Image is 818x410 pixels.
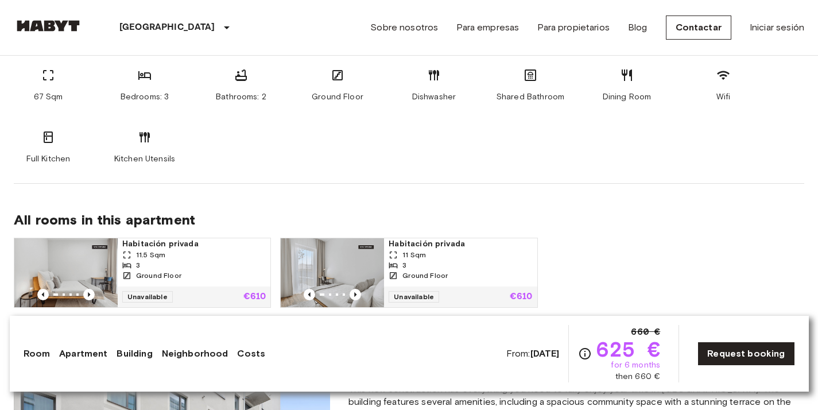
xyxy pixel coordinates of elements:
[412,91,456,103] span: Dishwasher
[14,20,83,32] img: Habyt
[370,21,438,34] a: Sobre nosotros
[631,325,660,339] span: 660 €
[530,348,560,359] b: [DATE]
[122,291,173,303] span: Unavailable
[304,289,315,300] button: Previous image
[603,91,652,103] span: Dining Room
[136,270,181,281] span: Ground Floor
[716,91,731,103] span: Wifi
[114,153,175,165] span: Kitchen Utensils
[119,21,215,34] p: [GEOGRAPHIC_DATA]
[24,347,51,361] a: Room
[578,347,592,361] svg: Check cost overview for full price breakdown. Please note that discounts apply to new joiners onl...
[162,347,228,361] a: Neighborhood
[136,260,140,270] span: 3
[122,238,266,250] span: Habitación privada
[697,342,794,366] a: Request booking
[628,21,648,34] a: Blog
[615,371,661,382] span: then 660 €
[402,270,448,281] span: Ground Floor
[402,260,406,270] span: 3
[121,91,169,103] span: Bedrooms: 3
[596,339,660,359] span: 625 €
[537,21,610,34] a: Para propietarios
[136,250,165,260] span: 11.5 Sqm
[506,347,560,360] span: From:
[510,292,533,301] p: €610
[389,238,532,250] span: Habitación privada
[350,289,361,300] button: Previous image
[14,211,804,229] span: All rooms in this apartment
[750,21,804,34] a: Iniciar sesión
[281,238,384,307] img: Marketing picture of unit DE-13-001-002-002
[402,250,426,260] span: 11 Sqm
[117,347,152,361] a: Building
[216,91,266,103] span: Bathrooms: 2
[37,289,49,300] button: Previous image
[280,238,537,308] a: Marketing picture of unit DE-13-001-002-002Previous imagePrevious imageHabitación privada11 Sqm3G...
[26,153,71,165] span: Full Kitchen
[312,91,363,103] span: Ground Floor
[83,289,95,300] button: Previous image
[611,359,660,371] span: for 6 months
[456,21,519,34] a: Para empresas
[237,347,265,361] a: Costs
[497,91,564,103] span: Shared Bathroom
[389,291,439,303] span: Unavailable
[14,238,118,307] img: Marketing picture of unit DE-13-001-002-003
[243,292,266,301] p: €610
[666,16,731,40] a: Contactar
[34,91,63,103] span: 67 Sqm
[59,347,107,361] a: Apartment
[14,238,271,308] a: Marketing picture of unit DE-13-001-002-003Previous imagePrevious imageHabitación privada11.5 Sqm...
